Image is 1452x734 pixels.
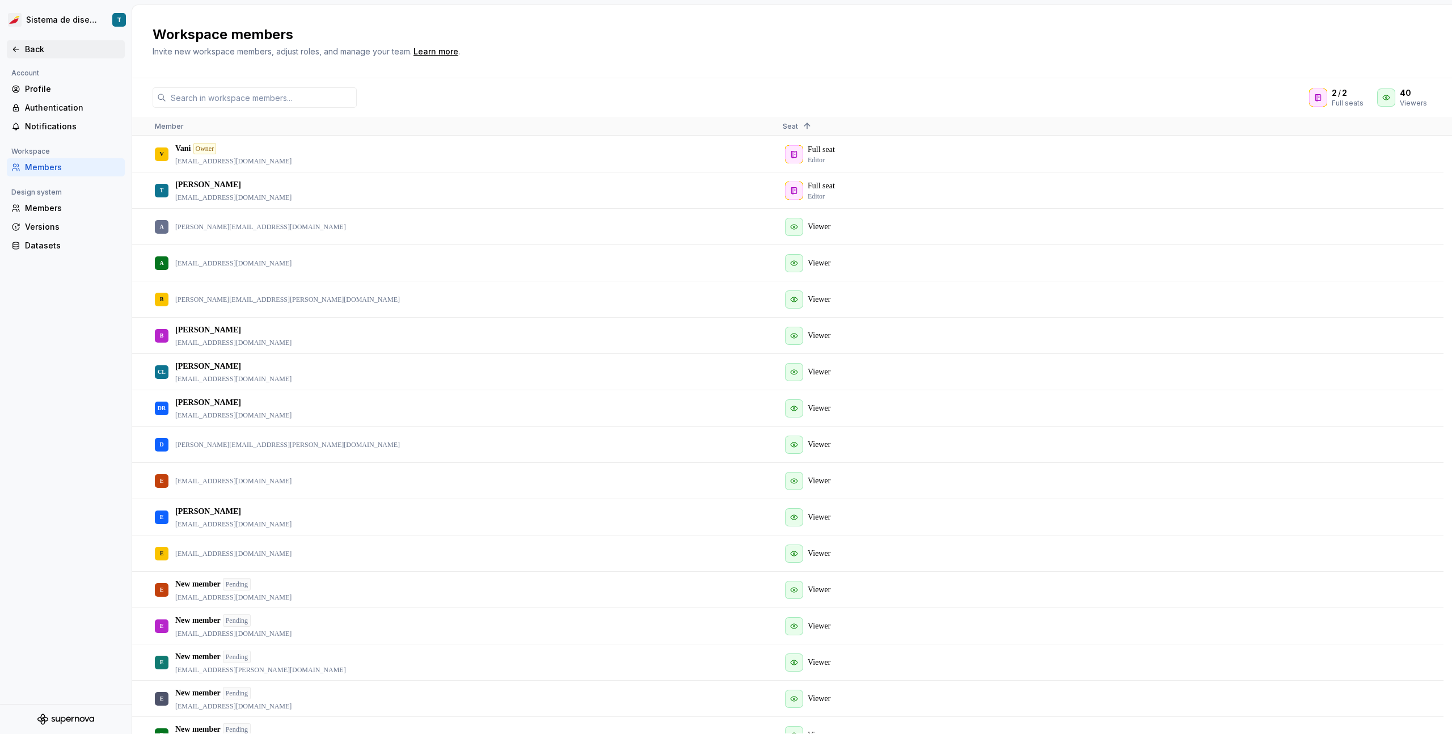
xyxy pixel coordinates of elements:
[159,143,163,165] div: V
[193,143,217,154] div: Owner
[175,179,241,191] p: [PERSON_NAME]
[7,117,125,136] a: Notifications
[175,295,400,304] p: [PERSON_NAME][EMAIL_ADDRESS][PERSON_NAME][DOMAIN_NAME]
[25,203,120,214] div: Members
[158,361,166,383] div: CL
[175,222,346,231] p: [PERSON_NAME][EMAIL_ADDRESS][DOMAIN_NAME]
[7,145,54,158] div: Workspace
[223,687,251,699] div: Pending
[8,13,22,27] img: 55604660-494d-44a9-beb2-692398e9940a.png
[175,702,292,711] p: [EMAIL_ADDRESS][DOMAIN_NAME]
[175,157,292,166] p: [EMAIL_ADDRESS][DOMAIN_NAME]
[160,615,164,637] div: E
[175,143,191,154] p: Vani
[7,218,125,236] a: Versions
[175,338,292,347] p: [EMAIL_ADDRESS][DOMAIN_NAME]
[7,199,125,217] a: Members
[175,440,400,449] p: [PERSON_NAME][EMAIL_ADDRESS][PERSON_NAME][DOMAIN_NAME]
[175,324,241,336] p: [PERSON_NAME]
[7,237,125,255] a: Datasets
[7,40,125,58] a: Back
[175,476,292,486] p: [EMAIL_ADDRESS][DOMAIN_NAME]
[160,179,164,201] div: T
[25,102,120,113] div: Authentication
[175,374,292,383] p: [EMAIL_ADDRESS][DOMAIN_NAME]
[160,579,164,601] div: E
[1332,87,1364,99] div: /
[783,122,798,130] span: Seat
[223,651,251,663] div: Pending
[175,549,292,558] p: [EMAIL_ADDRESS][DOMAIN_NAME]
[153,47,412,56] span: Invite new workspace members, adjust roles, and manage your team.
[175,687,221,699] p: New member
[160,687,164,710] div: E
[160,542,164,564] div: E
[1400,99,1427,108] div: Viewers
[1342,87,1347,99] span: 2
[413,46,458,57] a: Learn more
[175,629,292,638] p: [EMAIL_ADDRESS][DOMAIN_NAME]
[175,506,241,517] p: [PERSON_NAME]
[175,651,221,663] p: New member
[1332,99,1364,108] div: Full seats
[25,83,120,95] div: Profile
[159,216,163,238] div: A
[175,411,292,420] p: [EMAIL_ADDRESS][DOMAIN_NAME]
[160,651,164,673] div: E
[159,252,163,274] div: A
[7,185,66,199] div: Design system
[175,520,292,529] p: [EMAIL_ADDRESS][DOMAIN_NAME]
[37,714,94,725] svg: Supernova Logo
[160,506,164,528] div: E
[25,221,120,233] div: Versions
[7,80,125,98] a: Profile
[175,665,346,674] p: [EMAIL_ADDRESS][PERSON_NAME][DOMAIN_NAME]
[175,361,241,372] p: [PERSON_NAME]
[7,66,44,80] div: Account
[25,162,120,173] div: Members
[158,397,166,419] div: DR
[175,397,241,408] p: [PERSON_NAME]
[175,593,292,602] p: [EMAIL_ADDRESS][DOMAIN_NAME]
[25,121,120,132] div: Notifications
[175,579,221,590] p: New member
[1332,87,1337,99] span: 2
[7,158,125,176] a: Members
[1400,87,1411,99] span: 40
[175,193,292,202] p: [EMAIL_ADDRESS][DOMAIN_NAME]
[25,240,120,251] div: Datasets
[7,99,125,117] a: Authentication
[175,615,221,626] p: New member
[153,26,1418,44] h2: Workspace members
[159,433,163,455] div: D
[160,470,164,492] div: E
[412,48,460,56] span: .
[160,288,164,310] div: B
[166,87,357,108] input: Search in workspace members...
[175,259,292,268] p: [EMAIL_ADDRESS][DOMAIN_NAME]
[223,578,251,590] div: Pending
[223,614,251,627] div: Pending
[26,14,99,26] div: Sistema de diseño Iberia
[155,122,184,130] span: Member
[2,7,129,32] button: Sistema de diseño IberiaT
[117,15,121,24] div: T
[25,44,120,55] div: Back
[160,324,164,347] div: B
